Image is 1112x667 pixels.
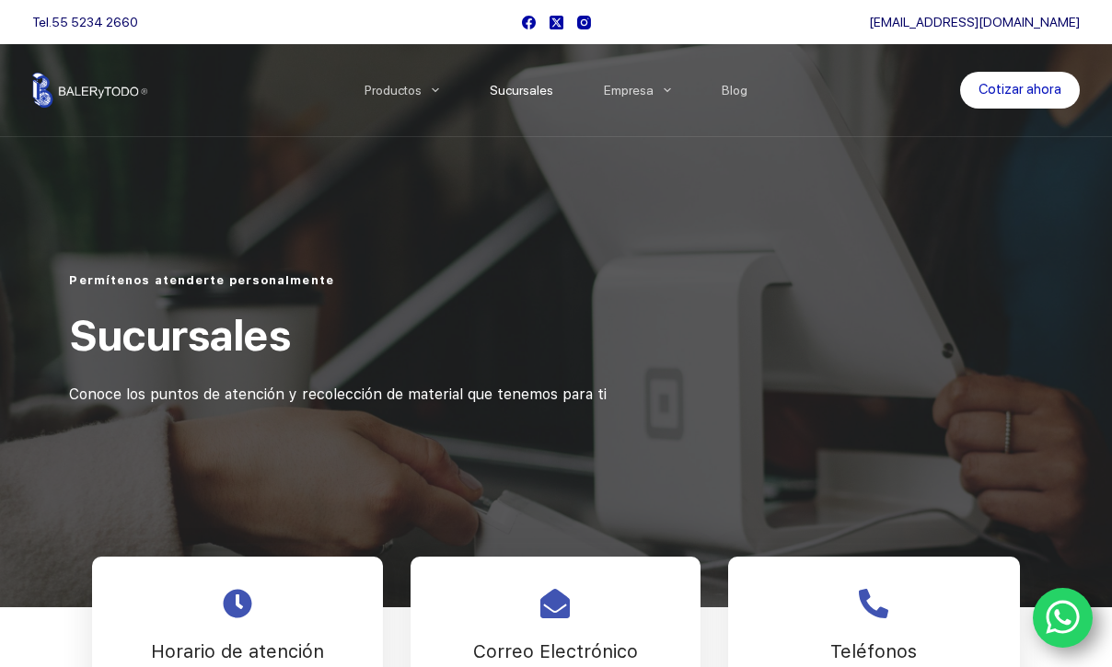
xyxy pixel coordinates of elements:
span: Sucursales [69,310,290,361]
a: 55 5234 2660 [52,15,138,29]
img: Balerytodo [32,73,147,108]
a: Cotizar ahora [960,72,1080,109]
span: Teléfonos [830,640,917,662]
a: Facebook [522,16,536,29]
span: Tel. [32,15,138,29]
a: [EMAIL_ADDRESS][DOMAIN_NAME] [869,15,1080,29]
span: Correo Electrónico [473,640,638,662]
span: Conoce los puntos de atención y recolección de material que tenemos para ti [69,385,607,403]
a: X (Twitter) [550,16,563,29]
a: Instagram [577,16,591,29]
span: Permítenos atenderte personalmente [69,273,333,287]
span: Horario de atención [151,640,324,662]
a: WhatsApp [1033,588,1094,649]
nav: Menu Principal [340,44,773,136]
